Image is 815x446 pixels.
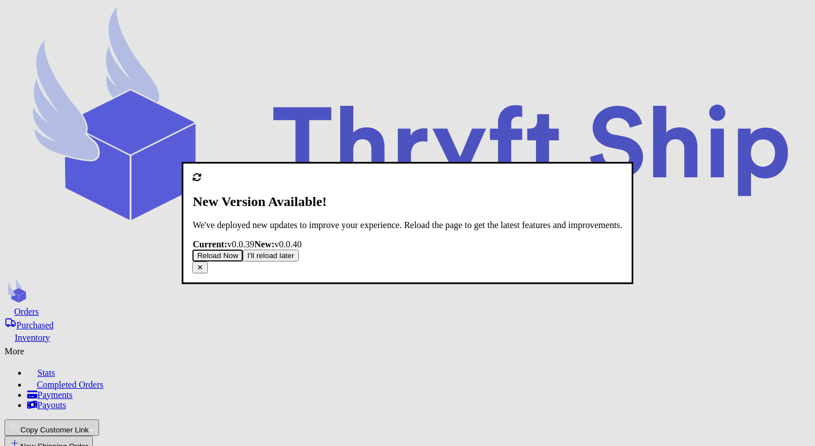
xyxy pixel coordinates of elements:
[192,239,254,249] span: v 0.0.39
[192,239,227,249] strong: Current:
[192,250,243,261] button: Reload Now
[243,250,299,261] button: I'll reload later
[192,220,622,230] p: We've deployed new updates to improve your experience. Reload the page to get the latest features...
[192,261,208,273] button: ✕
[254,239,302,249] span: v 0.0.40
[254,239,274,249] strong: New:
[192,194,622,209] h2: New Version Available!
